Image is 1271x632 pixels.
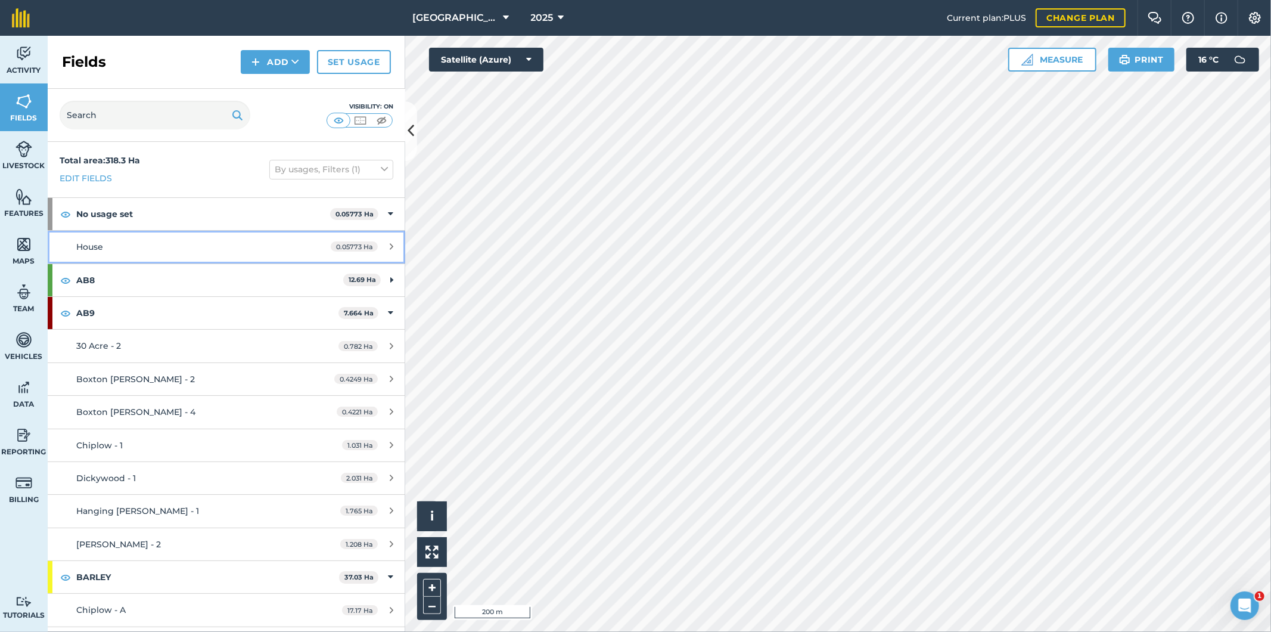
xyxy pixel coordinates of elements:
div: AB97.664 Ha [48,297,405,329]
span: 1 [1255,591,1264,601]
img: svg+xml;base64,PD94bWwgdmVyc2lvbj0iMS4wIiBlbmNvZGluZz0idXRmLTgiPz4KPCEtLSBHZW5lcmF0b3I6IEFkb2JlIE... [15,331,32,349]
button: Satellite (Azure) [429,48,543,72]
div: Visibility: On [327,102,393,111]
span: 2.031 Ha [341,473,378,483]
input: Search [60,101,250,129]
button: 16 °C [1186,48,1259,72]
strong: Total area : 318.3 Ha [60,155,140,166]
a: Change plan [1036,8,1126,27]
strong: 0.05773 Ha [335,210,374,218]
img: svg+xml;base64,PHN2ZyB4bWxucz0iaHR0cDovL3d3dy53My5vcmcvMjAwMC9zdmciIHdpZHRoPSI1MCIgaGVpZ2h0PSI0MC... [353,114,368,126]
span: 0.782 Ha [338,341,378,351]
span: 0.4249 Ha [334,374,378,384]
img: svg+xml;base64,PD94bWwgdmVyc2lvbj0iMS4wIiBlbmNvZGluZz0idXRmLTgiPz4KPCEtLSBHZW5lcmF0b3I6IEFkb2JlIE... [15,379,32,396]
span: Chiplow - A [76,605,126,615]
img: svg+xml;base64,PHN2ZyB4bWxucz0iaHR0cDovL3d3dy53My5vcmcvMjAwMC9zdmciIHdpZHRoPSIxNyIgaGVpZ2h0PSIxNy... [1216,11,1228,25]
img: A cog icon [1248,12,1262,24]
img: svg+xml;base64,PHN2ZyB4bWxucz0iaHR0cDovL3d3dy53My5vcmcvMjAwMC9zdmciIHdpZHRoPSIxOCIgaGVpZ2h0PSIyNC... [60,570,71,584]
a: Edit fields [60,172,112,185]
span: 0.4221 Ha [337,407,378,417]
a: Chiplow - A17.17 Ha [48,594,405,626]
img: svg+xml;base64,PHN2ZyB4bWxucz0iaHR0cDovL3d3dy53My5vcmcvMjAwMC9zdmciIHdpZHRoPSI1NiIgaGVpZ2h0PSI2MC... [15,188,32,206]
span: 17.17 Ha [342,605,378,615]
img: svg+xml;base64,PHN2ZyB4bWxucz0iaHR0cDovL3d3dy53My5vcmcvMjAwMC9zdmciIHdpZHRoPSIxOCIgaGVpZ2h0PSIyNC... [60,273,71,287]
img: svg+xml;base64,PHN2ZyB4bWxucz0iaHR0cDovL3d3dy53My5vcmcvMjAwMC9zdmciIHdpZHRoPSI1NiIgaGVpZ2h0PSI2MC... [15,92,32,110]
span: 1.765 Ha [340,506,378,516]
span: Boxton [PERSON_NAME] - 2 [76,374,195,385]
span: Boxton [PERSON_NAME] - 4 [76,407,195,417]
img: A question mark icon [1181,12,1195,24]
span: 1.031 Ha [342,440,378,450]
img: svg+xml;base64,PD94bWwgdmVyc2lvbj0iMS4wIiBlbmNvZGluZz0idXRmLTgiPz4KPCEtLSBHZW5lcmF0b3I6IEFkb2JlIE... [15,426,32,444]
div: BARLEY37.03 Ha [48,561,405,593]
button: Add [241,50,310,74]
span: 1.208 Ha [340,539,378,549]
button: – [423,597,441,614]
img: svg+xml;base64,PHN2ZyB4bWxucz0iaHR0cDovL3d3dy53My5vcmcvMjAwMC9zdmciIHdpZHRoPSIxOSIgaGVpZ2h0PSIyNC... [1119,52,1130,67]
img: svg+xml;base64,PHN2ZyB4bWxucz0iaHR0cDovL3d3dy53My5vcmcvMjAwMC9zdmciIHdpZHRoPSI1MCIgaGVpZ2h0PSI0MC... [331,114,346,126]
a: 30 Acre - 20.782 Ha [48,330,405,362]
img: svg+xml;base64,PD94bWwgdmVyc2lvbj0iMS4wIiBlbmNvZGluZz0idXRmLTgiPz4KPCEtLSBHZW5lcmF0b3I6IEFkb2JlIE... [15,45,32,63]
a: Set usage [317,50,391,74]
img: svg+xml;base64,PHN2ZyB4bWxucz0iaHR0cDovL3d3dy53My5vcmcvMjAwMC9zdmciIHdpZHRoPSI1MCIgaGVpZ2h0PSI0MC... [374,114,389,126]
span: House [76,241,103,252]
strong: BARLEY [76,561,339,593]
button: + [423,579,441,597]
img: fieldmargin Logo [12,8,30,27]
a: Hanging [PERSON_NAME] - 11.765 Ha [48,495,405,527]
a: House0.05773 Ha [48,231,405,263]
strong: 7.664 Ha [344,309,374,317]
a: Boxton [PERSON_NAME] - 20.4249 Ha [48,363,405,395]
div: No usage set0.05773 Ha [48,198,405,230]
img: svg+xml;base64,PHN2ZyB4bWxucz0iaHR0cDovL3d3dy53My5vcmcvMjAwMC9zdmciIHdpZHRoPSIxNCIgaGVpZ2h0PSIyNC... [251,55,260,69]
img: svg+xml;base64,PHN2ZyB4bWxucz0iaHR0cDovL3d3dy53My5vcmcvMjAwMC9zdmciIHdpZHRoPSI1NiIgaGVpZ2h0PSI2MC... [15,236,32,253]
iframe: Intercom live chat [1230,591,1259,620]
span: 30 Acre - 2 [76,340,121,351]
strong: 37.03 Ha [344,573,374,581]
img: svg+xml;base64,PHN2ZyB4bWxucz0iaHR0cDovL3d3dy53My5vcmcvMjAwMC9zdmciIHdpZHRoPSIxOSIgaGVpZ2h0PSIyNC... [232,108,243,122]
img: svg+xml;base64,PHN2ZyB4bWxucz0iaHR0cDovL3d3dy53My5vcmcvMjAwMC9zdmciIHdpZHRoPSIxOCIgaGVpZ2h0PSIyNC... [60,306,71,320]
a: Boxton [PERSON_NAME] - 40.4221 Ha [48,396,405,428]
span: 0.05773 Ha [331,241,378,252]
button: Measure [1008,48,1096,72]
button: By usages, Filters (1) [269,160,393,179]
span: 2025 [531,11,554,25]
img: Four arrows, one pointing top left, one top right, one bottom right and the last bottom left [425,546,439,559]
button: Print [1108,48,1175,72]
span: 16 ° C [1198,48,1219,72]
span: [GEOGRAPHIC_DATA] [413,11,499,25]
strong: 12.69 Ha [349,275,376,284]
strong: AB8 [76,264,343,296]
span: Current plan : PLUS [947,11,1026,24]
h2: Fields [62,52,106,72]
div: AB812.69 Ha [48,264,405,296]
span: [PERSON_NAME] - 2 [76,539,161,550]
a: [PERSON_NAME] - 21.208 Ha [48,528,405,560]
a: Dickywood - 12.031 Ha [48,462,405,494]
img: svg+xml;base64,PD94bWwgdmVyc2lvbj0iMS4wIiBlbmNvZGluZz0idXRmLTgiPz4KPCEtLSBHZW5lcmF0b3I6IEFkb2JlIE... [15,474,32,492]
strong: AB9 [76,297,338,329]
span: i [430,509,434,523]
img: svg+xml;base64,PD94bWwgdmVyc2lvbj0iMS4wIiBlbmNvZGluZz0idXRmLTgiPz4KPCEtLSBHZW5lcmF0b3I6IEFkb2JlIE... [15,140,32,158]
img: Ruler icon [1021,54,1033,66]
span: Dickywood - 1 [76,473,136,484]
img: svg+xml;base64,PD94bWwgdmVyc2lvbj0iMS4wIiBlbmNvZGluZz0idXRmLTgiPz4KPCEtLSBHZW5lcmF0b3I6IEFkb2JlIE... [15,596,32,608]
img: svg+xml;base64,PHN2ZyB4bWxucz0iaHR0cDovL3d3dy53My5vcmcvMjAwMC9zdmciIHdpZHRoPSIxOCIgaGVpZ2h0PSIyNC... [60,207,71,221]
img: Two speech bubbles overlapping with the left bubble in the forefront [1148,12,1162,24]
a: Chiplow - 11.031 Ha [48,429,405,461]
strong: No usage set [76,198,330,230]
span: Chiplow - 1 [76,440,123,451]
button: i [417,501,447,531]
img: svg+xml;base64,PD94bWwgdmVyc2lvbj0iMS4wIiBlbmNvZGluZz0idXRmLTgiPz4KPCEtLSBHZW5lcmF0b3I6IEFkb2JlIE... [1228,48,1252,72]
img: svg+xml;base64,PD94bWwgdmVyc2lvbj0iMS4wIiBlbmNvZGluZz0idXRmLTgiPz4KPCEtLSBHZW5lcmF0b3I6IEFkb2JlIE... [15,283,32,301]
span: Hanging [PERSON_NAME] - 1 [76,506,199,516]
